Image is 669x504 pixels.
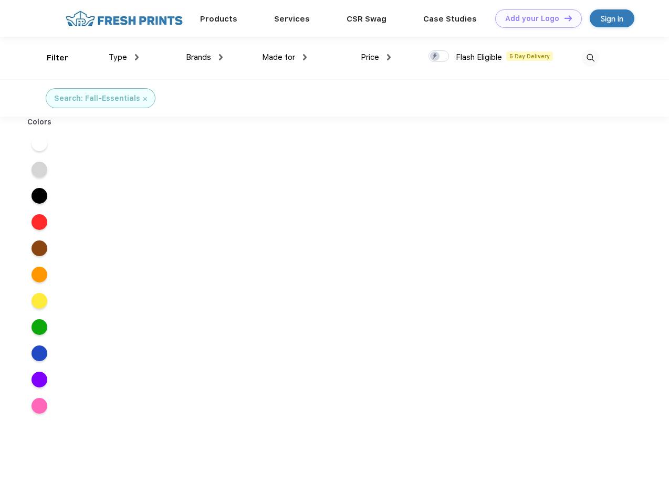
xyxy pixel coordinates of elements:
[565,15,572,21] img: DT
[109,52,127,62] span: Type
[387,54,391,60] img: dropdown.png
[361,52,379,62] span: Price
[62,9,186,28] img: fo%20logo%202.webp
[506,51,553,61] span: 5 Day Delivery
[219,54,223,60] img: dropdown.png
[590,9,634,27] a: Sign in
[303,54,307,60] img: dropdown.png
[456,52,502,62] span: Flash Eligible
[143,97,147,101] img: filter_cancel.svg
[135,54,139,60] img: dropdown.png
[505,14,559,23] div: Add your Logo
[186,52,211,62] span: Brands
[262,52,295,62] span: Made for
[601,13,623,25] div: Sign in
[200,14,237,24] a: Products
[54,93,140,104] div: Search: Fall-Essentials
[19,117,60,128] div: Colors
[47,52,68,64] div: Filter
[582,49,599,67] img: desktop_search.svg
